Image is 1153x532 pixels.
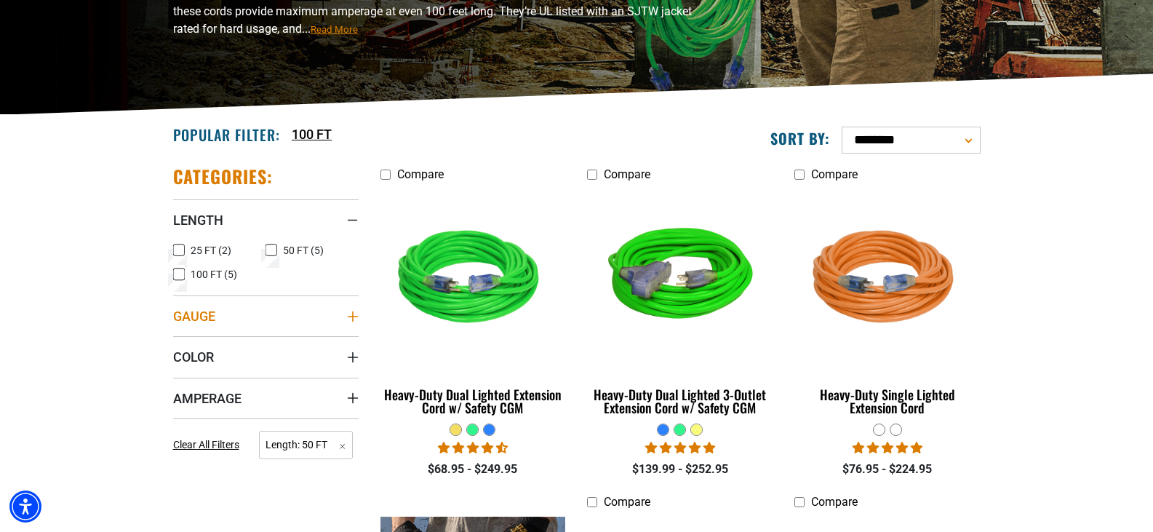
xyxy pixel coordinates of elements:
[796,196,979,363] img: orange
[589,196,772,363] img: neon green
[811,495,858,509] span: Compare
[173,212,223,229] span: Length
[173,439,239,450] span: Clear All Filters
[173,437,245,453] a: Clear All Filters
[191,245,231,255] span: 25 FT (2)
[587,388,773,414] div: Heavy-Duty Dual Lighted 3-Outlet Extension Cord w/ Safety CGM
[380,461,566,478] div: $68.95 - $249.95
[604,167,650,181] span: Compare
[173,125,280,144] h2: Popular Filter:
[794,461,980,478] div: $76.95 - $224.95
[794,388,980,414] div: Heavy-Duty Single Lighted Extension Cord
[173,378,359,418] summary: Amperage
[311,24,358,35] span: Read More
[292,124,332,144] a: 100 FT
[794,188,980,423] a: orange Heavy-Duty Single Lighted Extension Cord
[191,269,237,279] span: 100 FT (5)
[587,461,773,478] div: $139.99 - $252.95
[173,349,214,365] span: Color
[173,295,359,336] summary: Gauge
[173,308,215,325] span: Gauge
[770,129,830,148] label: Sort by:
[173,165,274,188] h2: Categories:
[173,390,242,407] span: Amperage
[259,431,353,459] span: Length: 50 FT
[380,388,566,414] div: Heavy-Duty Dual Lighted Extension Cord w/ Safety CGM
[381,196,564,363] img: green
[438,441,508,455] span: 4.64 stars
[9,491,41,523] div: Accessibility Menu
[173,336,359,377] summary: Color
[259,437,353,451] a: Length: 50 FT
[380,188,566,423] a: green Heavy-Duty Dual Lighted Extension Cord w/ Safety CGM
[283,245,324,255] span: 50 FT (5)
[645,441,715,455] span: 4.92 stars
[587,188,773,423] a: neon green Heavy-Duty Dual Lighted 3-Outlet Extension Cord w/ Safety CGM
[853,441,922,455] span: 5.00 stars
[604,495,650,509] span: Compare
[173,199,359,240] summary: Length
[811,167,858,181] span: Compare
[397,167,444,181] span: Compare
